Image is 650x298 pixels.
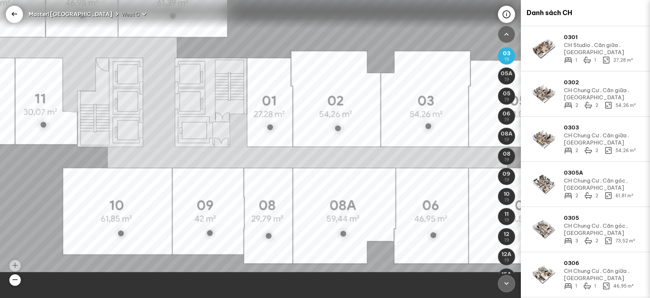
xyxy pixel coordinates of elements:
div: 12 [504,231,509,238]
div: 0305A [564,169,641,177]
span: Masteri [GEOGRAPHIC_DATA] [29,11,113,18]
div: 03 [503,50,510,57]
div: 15A [501,271,512,278]
div: 2 [575,191,578,200]
div: 19 [504,157,509,162]
div: 19 [504,258,509,263]
div: 27,28 m² [613,56,633,65]
div: 61,81 m² [616,191,633,200]
div: 19 [504,77,509,82]
span: West C [121,11,140,18]
div: 0305 [564,214,641,222]
div: 08 [503,150,510,157]
div: CH Chung Cư . Căn giữa . [GEOGRAPHIC_DATA] [564,268,641,282]
div: 19 [504,178,509,183]
div: 1 [594,282,596,290]
div: 09 [503,170,510,178]
div: 1 [575,282,577,290]
div: 11 [504,211,509,218]
div: 0301 [564,33,641,42]
div: 19 [504,57,509,62]
div: 2 [575,146,578,155]
div: 0306 [564,259,641,268]
div: 1 [575,56,577,65]
div: 08A [501,130,513,137]
div: 05A [501,70,513,77]
div: 05 [503,90,510,97]
div: 2 [595,237,598,245]
img: Avatar - Masteri-WH-CD-2PN+.png [532,173,555,196]
div: 54,26 m² [616,101,636,110]
div: 12A [501,251,512,258]
div: 19 [504,198,509,203]
div: CH Chung Cư . Căn góc . [GEOGRAPHIC_DATA] [564,222,641,237]
div: 06 [503,110,510,117]
div: 19 [504,218,509,223]
div: Danh sách CH [527,6,572,20]
div: 46,95 m² [613,282,633,290]
div: 2 [595,146,598,155]
div: 19 [504,117,509,122]
div: CH Chung Cư . Căn giữa . [GEOGRAPHIC_DATA] [564,132,641,146]
div: 2 [595,101,598,110]
div: 2 [575,101,578,110]
div: 19 [504,97,509,102]
div: 19 [504,137,509,142]
div: 1 [594,56,596,65]
div: 10 [504,190,510,198]
div: 0302 [564,78,641,87]
div: CH Chung Cư . Căn giữa . [GEOGRAPHIC_DATA] [564,87,641,101]
div: 73,52 m² [616,237,635,245]
div: 0303 [564,123,641,132]
div: 3 [575,237,578,245]
div: 2 [595,191,598,200]
div: CH Chung Cư . Căn góc . [GEOGRAPHIC_DATA] [564,177,641,191]
div: 19 [504,238,509,243]
div: CH Studio . Căn giữa . [GEOGRAPHIC_DATA] [564,42,641,56]
div: 54,26 m² [616,146,636,155]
